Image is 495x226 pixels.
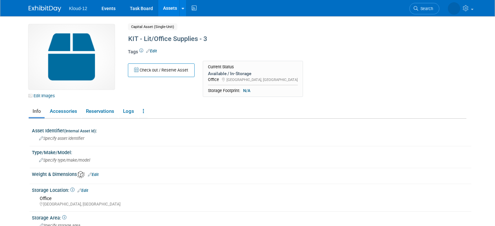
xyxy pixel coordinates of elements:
[64,129,96,133] small: (Internal Asset Id)
[32,215,66,220] span: Storage Area:
[46,106,81,117] a: Accessories
[128,63,195,77] button: Check out / Reserve Asset
[32,148,471,156] div: Type/Make/Model:
[146,49,157,53] a: Edit
[29,92,58,100] a: Edit Images
[88,172,99,177] a: Edit
[29,6,61,12] img: ExhibitDay
[39,158,90,163] span: Specify type/make/model
[77,188,88,193] a: Edit
[128,48,417,60] div: Tags
[126,33,417,45] div: KIT - Lit/Office Supplies - 3
[128,23,177,30] span: Capital Asset (Single-Unit)
[208,71,298,76] div: Available / In-Storage
[409,3,439,14] a: Search
[40,196,51,201] span: Office
[208,88,298,94] div: Storage Footprint:
[29,106,45,117] a: Info
[418,6,433,11] span: Search
[40,202,466,207] div: [GEOGRAPHIC_DATA], [GEOGRAPHIC_DATA]
[69,6,87,11] span: Kloud-12
[448,2,460,15] img: Gabriela Bravo-Chigwere
[227,77,298,82] span: [GEOGRAPHIC_DATA], [GEOGRAPHIC_DATA]
[119,106,138,117] a: Logs
[32,185,471,194] div: Storage Location:
[39,136,84,141] span: Specify asset identifier
[208,64,298,70] div: Current Status
[77,171,85,178] img: Asset Weight and Dimensions
[32,126,471,134] div: Asset Identifier :
[82,106,118,117] a: Reservations
[32,169,471,178] div: Weight & Dimensions
[208,77,219,82] span: Office
[29,24,115,89] img: Capital-Asset-Icon-2.png
[241,88,252,94] span: N/A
